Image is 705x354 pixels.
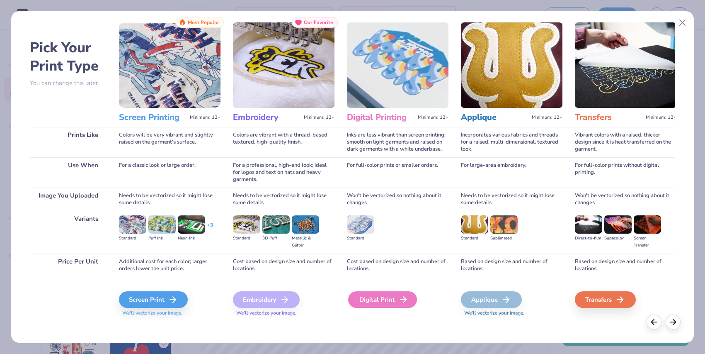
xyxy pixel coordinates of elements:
[575,188,676,211] div: Won't be vectorized so nothing about it changes
[119,22,220,108] img: Screen Printing
[119,215,146,234] img: Standard
[119,310,220,317] span: We'll vectorize your image.
[233,254,334,277] div: Cost based on design size and number of locations.
[461,127,562,157] div: Incorporates various fabrics and threads for a raised, multi-dimensional, textured look.
[575,127,676,157] div: Vibrant colors with a raised, thicker design since it is heat transferred on the garment.
[233,235,260,242] div: Standard
[675,15,690,31] button: Close
[575,157,676,188] div: For full-color prints without digital printing.
[233,291,300,308] div: Embroidery
[30,80,107,87] p: You can change this later.
[461,112,528,123] h3: Applique
[304,115,334,120] span: Minimum: 12+
[575,22,676,108] img: Transfers
[304,20,333,25] span: Our Favorite
[30,39,107,75] h2: Pick Your Print Type
[418,115,448,120] span: Minimum: 12+
[348,291,417,308] div: Digital Print
[575,215,602,234] img: Direct-to-film
[119,157,220,188] div: For a classic look or large order.
[646,115,676,120] span: Minimum: 12+
[461,291,522,308] div: Applique
[575,235,602,242] div: Direct-to-film
[347,188,448,211] div: Won't be vectorized so nothing about it changes
[461,215,488,234] img: Standard
[233,157,334,188] div: For a professional, high-end look; ideal for logos and text on hats and heavy garments.
[233,127,334,157] div: Colors are vibrant with a thread-based textured, high-quality finish.
[262,215,290,234] img: 3D Puff
[119,291,188,308] div: Screen Print
[347,127,448,157] div: Inks are less vibrant than screen printing; smooth on light garments and raised on dark garments ...
[119,254,220,277] div: Additional cost for each color; larger orders lower the unit price.
[575,112,642,123] h3: Transfers
[461,254,562,277] div: Based on design size and number of locations.
[119,235,146,242] div: Standard
[461,157,562,188] div: For large-area embroidery.
[233,215,260,234] img: Standard
[119,188,220,211] div: Needs to be vectorized so it might lose some details
[604,235,632,242] div: Supacolor
[233,112,300,123] h3: Embroidery
[233,188,334,211] div: Needs to be vectorized so it might lose some details
[347,235,374,242] div: Standard
[190,115,220,120] span: Minimum: 12+
[347,215,374,234] img: Standard
[461,188,562,211] div: Needs to be vectorized so it might lose some details
[634,215,661,234] img: Screen Transfer
[461,310,562,317] span: We'll vectorize your image.
[188,20,219,25] span: Most Popular
[292,235,319,249] div: Metallic & Glitter
[461,235,488,242] div: Standard
[347,22,448,108] img: Digital Printing
[490,215,518,234] img: Sublimated
[233,22,334,108] img: Embroidery
[347,157,448,188] div: For full-color prints or smaller orders.
[292,215,319,234] img: Metallic & Glitter
[119,127,220,157] div: Colors will be very vibrant and slightly raised on the garment's surface.
[461,22,562,108] img: Applique
[262,235,290,242] div: 3D Puff
[490,235,518,242] div: Sublimated
[575,254,676,277] div: Based on design size and number of locations.
[178,215,205,234] img: Neon Ink
[30,188,107,211] div: Image You Uploaded
[178,235,205,242] div: Neon Ink
[30,254,107,277] div: Price Per Unit
[575,291,636,308] div: Transfers
[604,215,632,234] img: Supacolor
[30,127,107,157] div: Prints Like
[634,235,661,249] div: Screen Transfer
[30,157,107,188] div: Use When
[148,215,176,234] img: Puff Ink
[347,112,414,123] h3: Digital Printing
[30,211,107,254] div: Variants
[207,222,213,236] div: + 3
[119,112,187,123] h3: Screen Printing
[347,254,448,277] div: Cost based on design size and number of locations.
[233,310,334,317] span: We'll vectorize your image.
[532,115,562,120] span: Minimum: 12+
[148,235,176,242] div: Puff Ink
